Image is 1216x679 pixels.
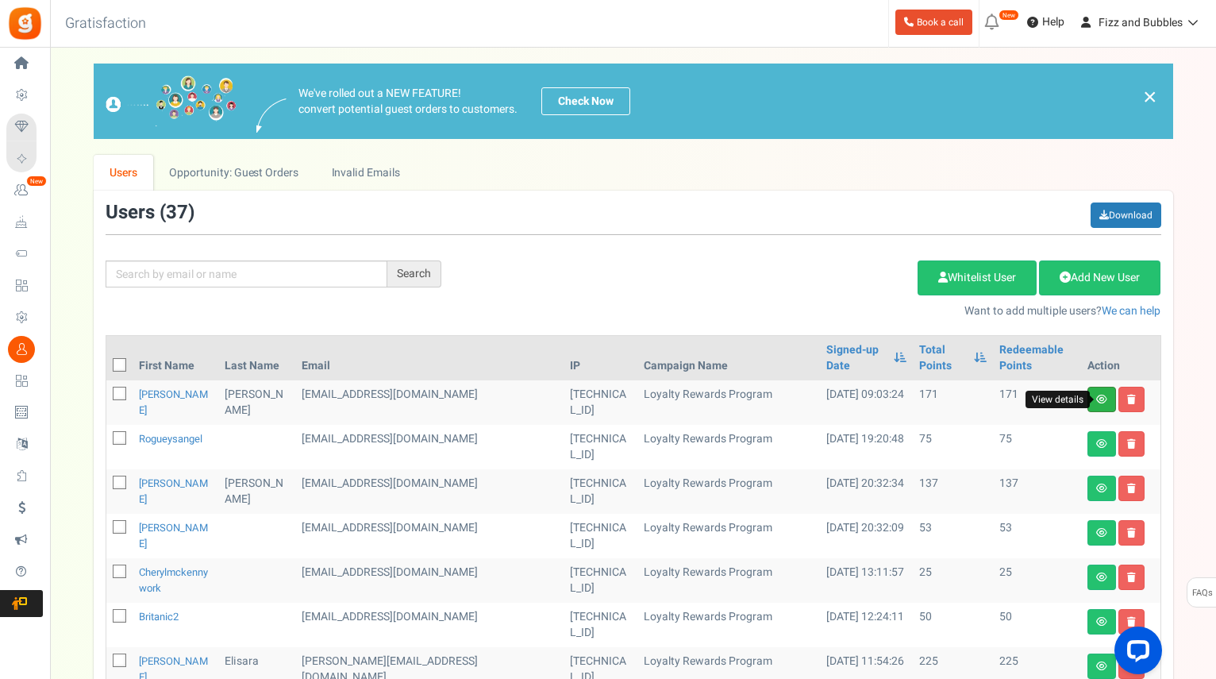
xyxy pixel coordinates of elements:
td: [DATE] 19:20:48 [820,425,913,469]
td: customer [295,558,564,603]
td: [TECHNICAL_ID] [564,380,637,425]
input: Search by email or name [106,260,387,287]
td: 171 [993,380,1081,425]
i: Delete user [1127,439,1136,449]
td: Loyalty Rewards Program [637,425,820,469]
td: [TECHNICAL_ID] [564,514,637,558]
td: Loyalty Rewards Program [637,558,820,603]
span: 37 [166,199,188,226]
a: Signed-up Date [826,342,886,374]
a: Book a call [895,10,972,35]
td: [EMAIL_ADDRESS][DOMAIN_NAME] [295,469,564,514]
td: [DATE] 09:03:24 [820,380,913,425]
th: Action [1081,336,1160,380]
p: We've rolled out a NEW FEATURE! convert potential guest orders to customers. [298,86,518,118]
th: Campaign Name [637,336,820,380]
td: Loyalty Rewards Program [637,603,820,647]
td: [DATE] 13:11:57 [820,558,913,603]
td: 53 [913,514,993,558]
td: Loyalty Rewards Program [637,380,820,425]
div: Search [387,260,441,287]
td: 171 [913,380,993,425]
a: britanic2 [139,609,179,624]
td: [PERSON_NAME] [218,380,295,425]
i: Delete user [1127,484,1136,493]
td: 75 [993,425,1081,469]
h3: Gratisfaction [48,8,164,40]
h3: Users ( ) [106,203,194,223]
td: customer [295,603,564,647]
td: customer [295,425,564,469]
em: New [26,176,47,187]
td: [PERSON_NAME] [218,469,295,514]
td: Loyalty Rewards Program [637,469,820,514]
i: Delete user [1127,617,1136,627]
th: Email [295,336,564,380]
em: New [999,10,1019,21]
td: [DATE] 12:24:11 [820,603,913,647]
div: View details [1026,391,1090,409]
a: Invalid Emails [315,155,416,191]
i: View details [1096,662,1107,671]
td: 137 [993,469,1081,514]
i: Delete user [1127,528,1136,538]
th: IP [564,336,637,380]
a: [PERSON_NAME] [139,387,208,418]
a: Check Now [541,87,630,115]
a: Whitelist User [918,260,1037,295]
td: 25 [913,558,993,603]
img: Gratisfaction [7,6,43,41]
span: FAQs [1191,578,1213,608]
td: [DATE] 20:32:09 [820,514,913,558]
th: First Name [133,336,218,380]
td: customer [295,380,564,425]
i: Delete user [1127,573,1136,582]
span: Help [1038,14,1064,30]
td: [TECHNICAL_ID] [564,558,637,603]
a: Add New User [1039,260,1160,295]
td: 137 [913,469,993,514]
a: Opportunity: Guest Orders [153,155,314,191]
a: rogueysangel [139,431,202,446]
i: View details [1096,484,1107,493]
a: × [1143,87,1157,106]
td: Loyalty Rewards Program [637,514,820,558]
td: [TECHNICAL_ID] [564,425,637,469]
th: Last Name [218,336,295,380]
i: View details [1096,617,1107,627]
a: Download [1091,203,1161,228]
td: 50 [993,603,1081,647]
td: 25 [993,558,1081,603]
i: View details [1096,528,1107,538]
td: 75 [913,425,993,469]
a: New [6,177,43,204]
td: 50 [913,603,993,647]
td: [TECHNICAL_ID] [564,469,637,514]
i: View details [1096,573,1107,582]
a: We can help [1102,303,1160,319]
td: [TECHNICAL_ID] [564,603,637,647]
img: images [256,98,287,133]
i: View details [1096,439,1107,449]
a: [PERSON_NAME] [139,476,208,507]
img: images [106,75,237,127]
i: Delete user [1127,395,1136,404]
td: 53 [993,514,1081,558]
td: [EMAIL_ADDRESS][DOMAIN_NAME] [295,514,564,558]
td: [DATE] 20:32:34 [820,469,913,514]
a: [PERSON_NAME] [139,520,208,551]
p: Want to add multiple users? [465,303,1161,319]
a: Redeemable Points [999,342,1075,374]
a: Users [94,155,154,191]
a: Help [1021,10,1071,35]
span: Fizz and Bubbles [1099,14,1183,31]
a: View details [1087,387,1116,412]
a: cherylmckennywork [139,565,208,596]
a: Total Points [919,342,966,374]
